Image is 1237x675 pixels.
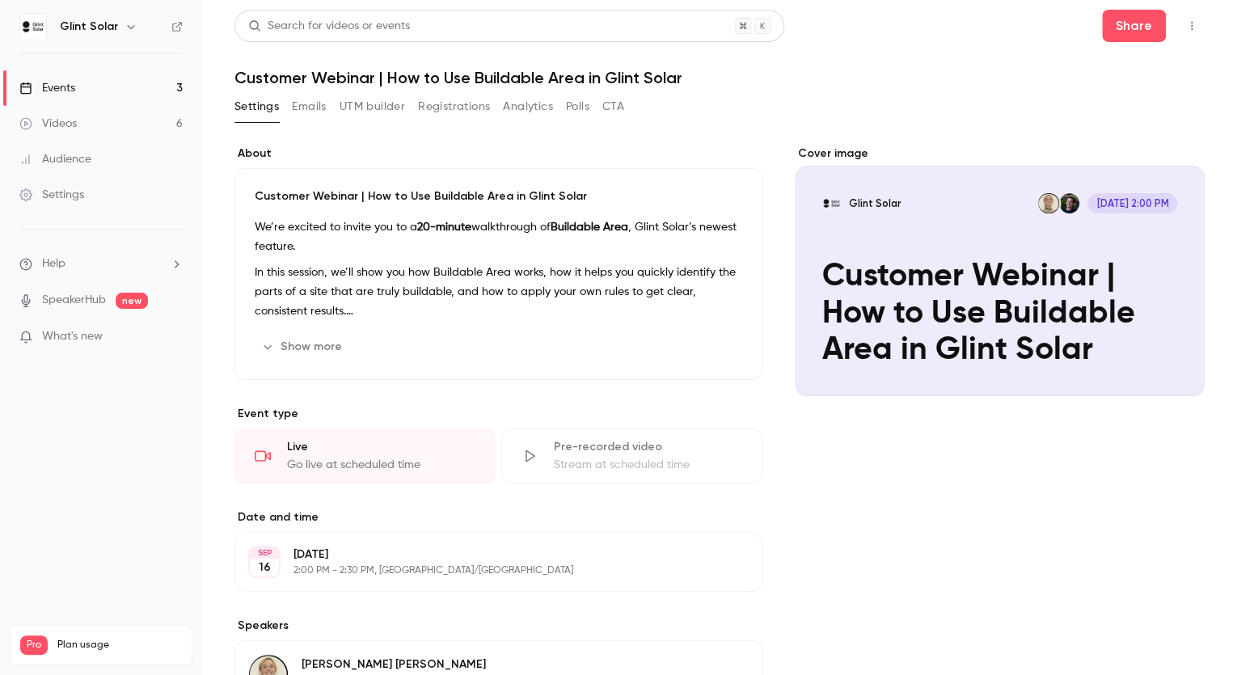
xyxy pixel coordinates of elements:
[42,328,103,345] span: What's new
[19,255,183,272] li: help-dropdown-opener
[551,221,628,233] strong: Buildable Area
[259,559,271,576] p: 16
[19,151,91,167] div: Audience
[418,94,490,120] button: Registrations
[255,334,352,360] button: Show more
[554,439,741,455] div: Pre-recorded video
[293,546,677,563] p: [DATE]
[302,656,486,673] p: [PERSON_NAME] [PERSON_NAME]
[116,293,148,309] span: new
[163,330,183,344] iframe: Noticeable Trigger
[501,428,762,483] div: Pre-recorded videoStream at scheduled time
[255,263,742,321] p: In this session, we’ll show you how Buildable Area works, how it helps you quickly identify the p...
[1102,10,1166,42] button: Share
[234,618,762,634] label: Speakers
[42,292,106,309] a: SpeakerHub
[255,188,742,205] p: Customer Webinar | How to Use Buildable Area in Glint Solar
[255,217,742,256] p: We’re excited to invite you to a walkthrough of , Glint Solar’s newest feature.
[60,19,118,35] h6: Glint Solar
[795,146,1205,162] label: Cover image
[20,635,48,655] span: Pro
[503,94,553,120] button: Analytics
[20,14,46,40] img: Glint Solar
[566,94,589,120] button: Polls
[287,457,475,473] div: Go live at scheduled time
[19,80,75,96] div: Events
[19,116,77,132] div: Videos
[293,564,677,577] p: 2:00 PM - 2:30 PM, [GEOGRAPHIC_DATA]/[GEOGRAPHIC_DATA]
[234,146,762,162] label: About
[417,221,471,233] strong: 20-minute
[57,639,182,652] span: Plan usage
[234,68,1205,87] h1: Customer Webinar | How to Use Buildable Area in Glint Solar
[554,457,741,473] div: Stream at scheduled time
[602,94,624,120] button: CTA
[340,94,405,120] button: UTM builder
[292,94,326,120] button: Emails
[234,509,762,525] label: Date and time
[250,547,279,559] div: SEP
[795,146,1205,396] section: Cover image
[19,187,84,203] div: Settings
[287,439,475,455] div: Live
[234,406,762,422] p: Event type
[248,18,410,35] div: Search for videos or events
[234,94,279,120] button: Settings
[234,428,495,483] div: LiveGo live at scheduled time
[42,255,65,272] span: Help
